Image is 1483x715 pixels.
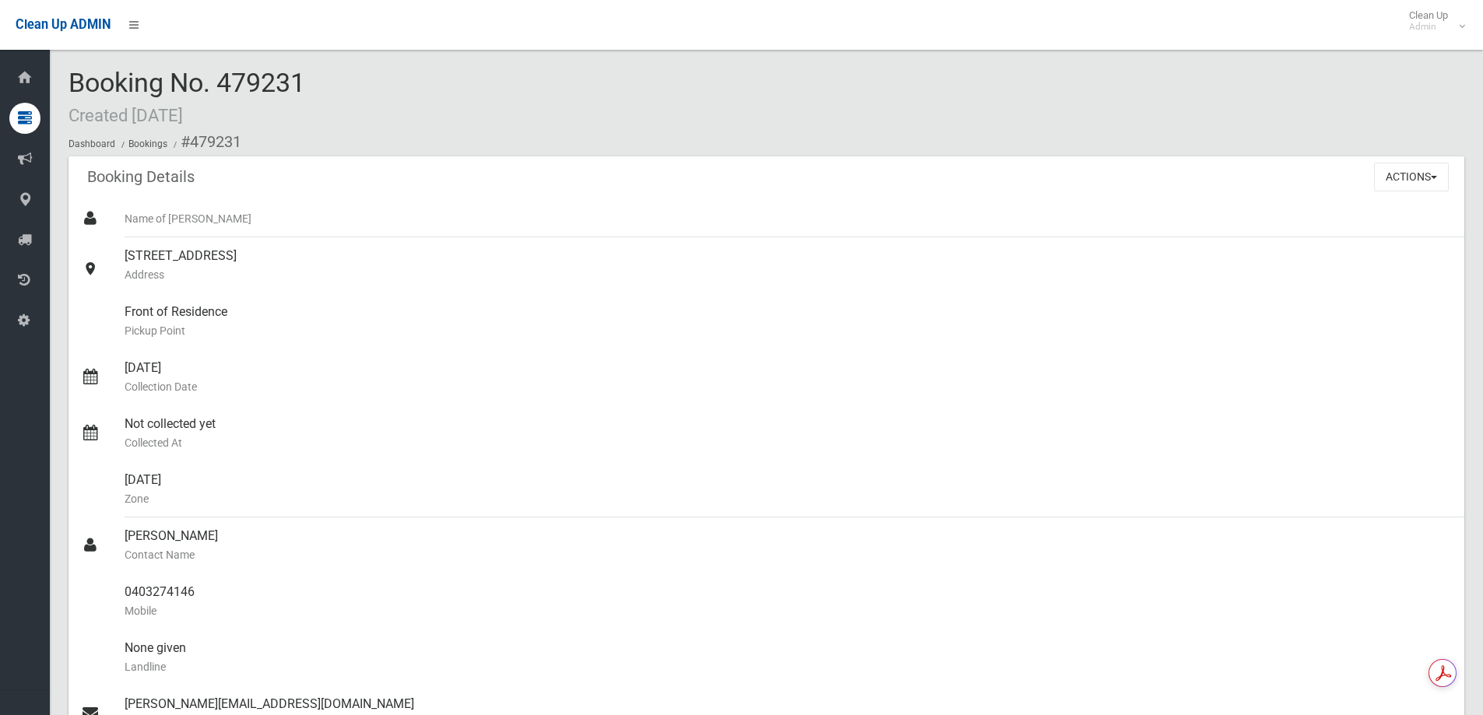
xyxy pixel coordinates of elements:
small: Name of [PERSON_NAME] [125,209,1452,228]
div: Not collected yet [125,405,1452,461]
small: Created [DATE] [69,105,183,125]
li: #479231 [170,128,241,156]
span: Clean Up [1401,9,1464,33]
div: [PERSON_NAME] [125,517,1452,573]
div: [DATE] [125,349,1452,405]
div: None given [125,629,1452,685]
small: Address [125,265,1452,284]
div: [STREET_ADDRESS] [125,237,1452,293]
div: [DATE] [125,461,1452,517]
header: Booking Details [69,162,213,192]
small: Zone [125,489,1452,508]
small: Pickup Point [125,321,1452,340]
span: Clean Up ADMIN [16,17,111,32]
small: Mobile [125,601,1452,620]
small: Landline [125,657,1452,676]
small: Contact Name [125,545,1452,564]
a: Bookings [128,138,167,149]
span: Booking No. 479231 [69,67,305,128]
small: Admin [1409,21,1448,33]
small: Collection Date [125,377,1452,396]
div: 0403274146 [125,573,1452,629]
div: Front of Residence [125,293,1452,349]
a: Dashboard [69,138,115,149]
small: Collected At [125,433,1452,452]
button: Actions [1374,163,1449,191]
